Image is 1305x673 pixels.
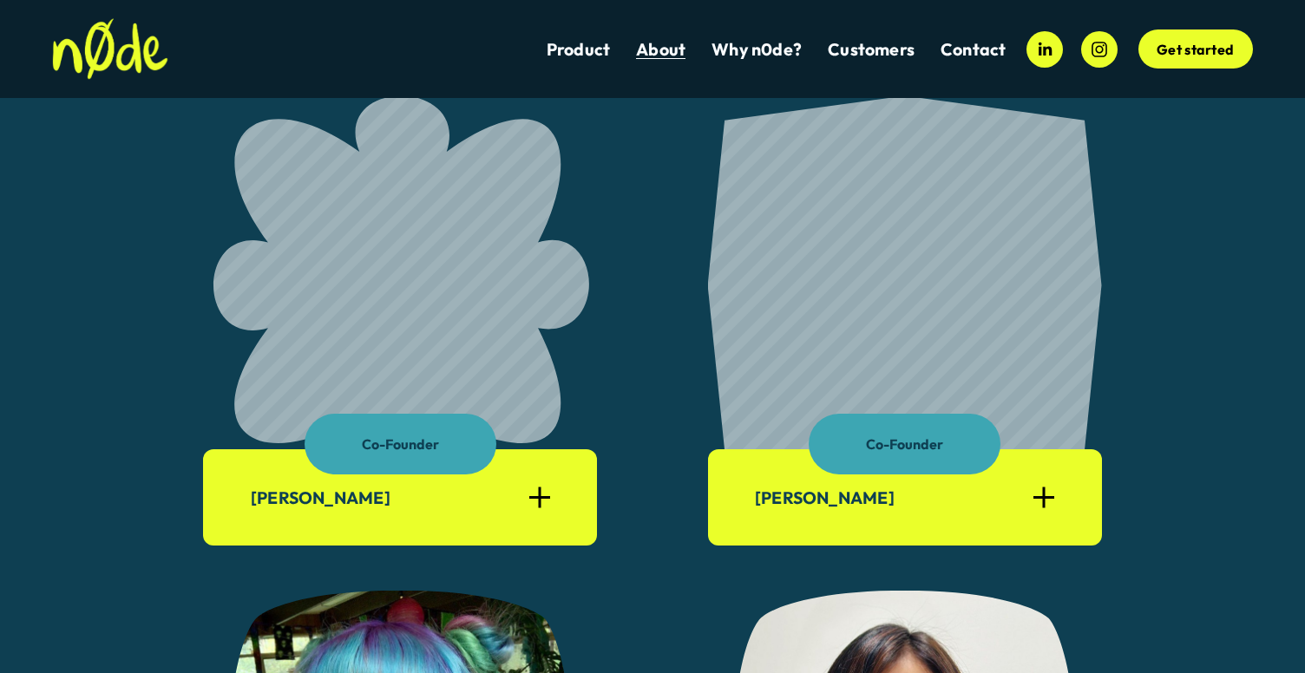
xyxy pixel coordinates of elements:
[828,39,915,60] span: Customers
[712,37,802,61] a: Why n0de?
[866,435,943,453] strong: Co-Founder
[251,487,529,508] span: [PERSON_NAME]
[52,18,168,80] img: n0de
[755,474,1054,521] button: [PERSON_NAME]
[1218,590,1305,673] iframe: Chat Widget
[362,435,439,453] strong: Co-Founder
[251,474,550,521] button: [PERSON_NAME]
[1081,31,1118,68] a: Instagram
[1138,29,1253,69] a: Get started
[941,37,1006,61] a: Contact
[755,487,1033,508] span: [PERSON_NAME]
[1026,31,1063,68] a: LinkedIn
[547,37,610,61] a: Product
[828,37,915,61] a: folder dropdown
[636,37,685,61] a: About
